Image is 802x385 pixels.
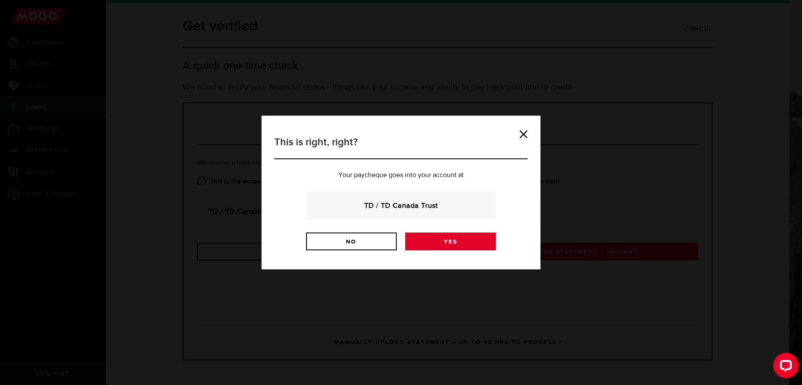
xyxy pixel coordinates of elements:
[274,135,528,159] h3: This is right, right?
[405,233,496,250] a: Yes
[274,172,528,179] p: Your paycheque goes into your account at
[317,200,485,211] strong: TD / TD Canada Trust
[306,233,397,250] a: No
[766,349,802,385] iframe: LiveChat chat widget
